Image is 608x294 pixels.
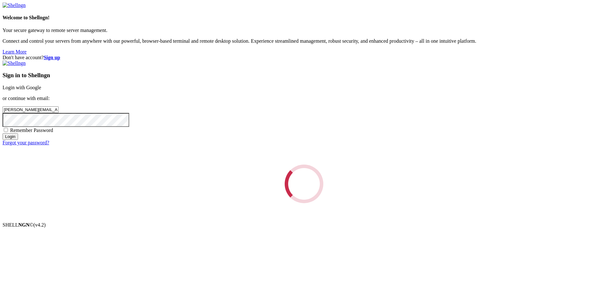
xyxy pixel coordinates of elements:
[3,55,605,60] div: Don't have account?
[3,222,46,228] span: SHELL ©
[3,49,27,54] a: Learn More
[3,72,605,79] h3: Sign in to Shellngn
[10,128,53,133] span: Remember Password
[3,85,41,90] a: Login with Google
[3,15,605,21] h4: Welcome to Shellngn!
[3,106,59,113] input: Email address
[3,140,49,145] a: Forgot your password?
[3,60,26,66] img: Shellngn
[4,128,8,132] input: Remember Password
[34,222,46,228] span: 4.2.0
[3,96,605,101] p: or continue with email:
[283,163,325,205] div: Loading...
[3,3,26,8] img: Shellngn
[18,222,30,228] b: NGN
[3,38,605,44] p: Connect and control your servers from anywhere with our powerful, browser-based terminal and remo...
[3,28,605,33] p: Your secure gateway to remote server management.
[3,133,18,140] input: Login
[44,55,60,60] a: Sign up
